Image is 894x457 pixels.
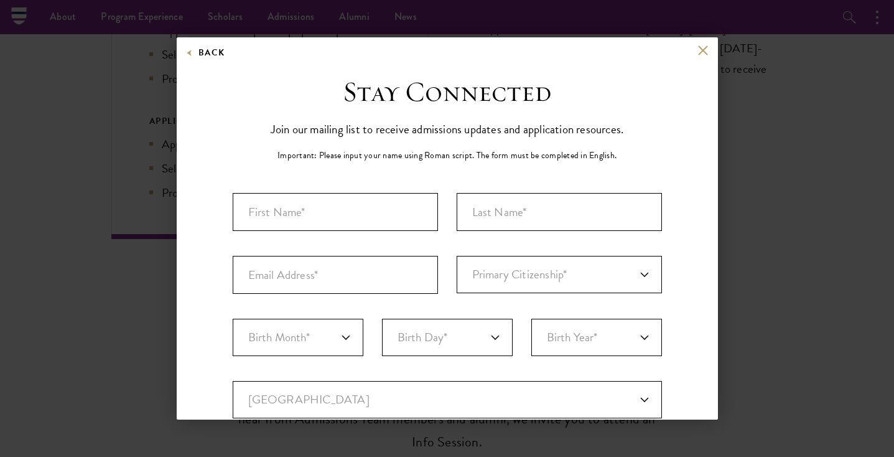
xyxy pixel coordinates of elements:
p: Join our mailing list to receive admissions updates and application resources. [271,119,624,139]
input: Last Name* [457,193,662,231]
input: Email Address* [233,256,438,294]
input: First Name* [233,193,438,231]
select: Year [531,319,662,356]
div: Primary Citizenship* [457,256,662,294]
div: Birthdate* [233,319,662,381]
select: Month [233,319,363,356]
h3: Stay Connected [343,75,552,110]
button: Back [186,45,225,60]
select: Day [382,319,513,356]
div: Last Name (Family Name)* [457,193,662,231]
p: Important: Please input your name using Roman script. The form must be completed in English. [277,149,617,162]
